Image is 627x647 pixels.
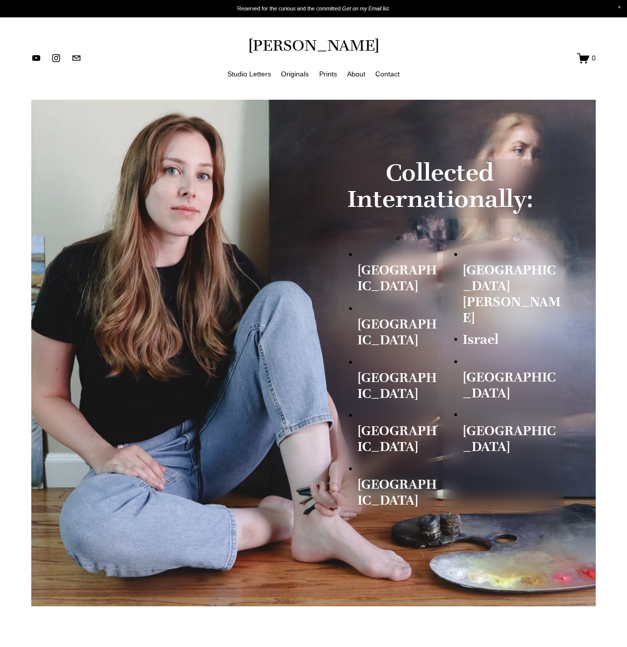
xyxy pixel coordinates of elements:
a: instagram-unauth [51,53,61,63]
a: [PERSON_NAME] [248,35,379,55]
strong: [GEOGRAPHIC_DATA] [357,422,437,455]
a: Prints [319,67,337,80]
span: 0 [592,54,596,63]
a: Contact [375,67,400,80]
a: jennifermariekeller@gmail.com [71,53,81,63]
strong: [GEOGRAPHIC_DATA] [357,476,437,509]
strong: [GEOGRAPHIC_DATA] [357,261,437,294]
a: YouTube [31,53,41,63]
strong: [GEOGRAPHIC_DATA] [463,422,556,455]
strong: [GEOGRAPHIC_DATA] [357,369,437,402]
strong: Collected Internationally: [348,157,533,214]
a: About [347,67,365,80]
a: 0 items in cart [577,52,596,65]
a: Originals [281,67,309,80]
a: Studio Letters [227,67,271,80]
strong: Israel [463,331,499,348]
strong: [GEOGRAPHIC_DATA] [463,369,556,401]
strong: [GEOGRAPHIC_DATA][PERSON_NAME] [463,261,560,326]
strong: [GEOGRAPHIC_DATA] [357,316,437,348]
